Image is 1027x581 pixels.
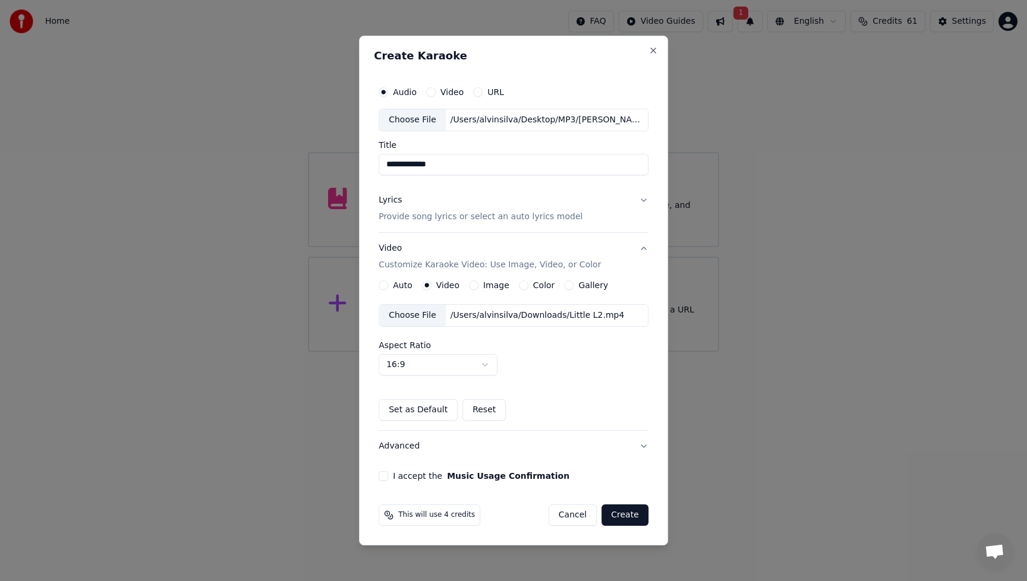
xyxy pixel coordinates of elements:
label: Video [440,88,464,96]
label: Title [379,141,648,149]
label: Auto [393,281,412,289]
button: Reset [462,399,506,421]
label: I accept the [393,472,569,480]
div: Choose File [379,305,446,326]
label: Color [533,281,555,289]
span: This will use 4 credits [398,510,475,520]
div: /Users/alvinsilva/Downloads/Little L2.mp4 [446,310,629,321]
button: Cancel [549,504,597,526]
button: LyricsProvide song lyrics or select an auto lyrics model [379,185,648,232]
label: Image [483,281,509,289]
button: Create [601,504,648,526]
p: Provide song lyrics or select an auto lyrics model [379,211,582,223]
button: VideoCustomize Karaoke Video: Use Image, Video, or Color [379,233,648,280]
div: Choose File [379,109,446,131]
label: URL [487,88,504,96]
label: Gallery [578,281,608,289]
p: Customize Karaoke Video: Use Image, Video, or Color [379,259,601,271]
label: Video [436,281,459,289]
div: /Users/alvinsilva/Desktop/MP3/[PERSON_NAME] - A Little More (Official Acoustic Video).mp3 [446,114,648,126]
label: Audio [393,88,417,96]
label: Aspect Ratio [379,341,648,349]
button: I accept the [447,472,569,480]
button: Set as Default [379,399,458,421]
div: VideoCustomize Karaoke Video: Use Image, Video, or Color [379,280,648,430]
div: Lyrics [379,194,402,206]
button: Advanced [379,431,648,462]
div: Video [379,242,601,271]
h2: Create Karaoke [374,50,653,61]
